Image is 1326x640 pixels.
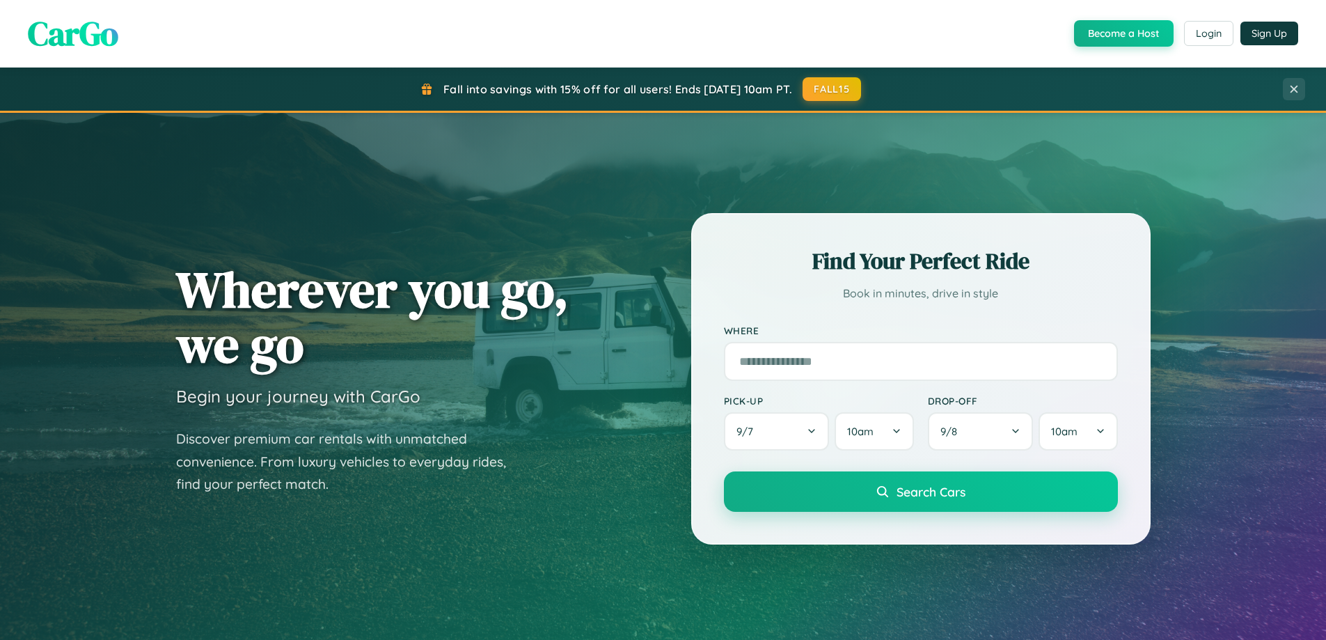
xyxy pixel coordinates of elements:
[940,425,964,438] span: 9 / 8
[928,395,1118,407] label: Drop-off
[835,412,913,451] button: 10am
[724,471,1118,512] button: Search Cars
[1074,20,1174,47] button: Become a Host
[28,10,118,56] span: CarGo
[736,425,760,438] span: 9 / 7
[1051,425,1078,438] span: 10am
[176,428,524,496] p: Discover premium car rentals with unmatched convenience. From luxury vehicles to everyday rides, ...
[724,246,1118,276] h2: Find Your Perfect Ride
[176,262,569,372] h1: Wherever you go, we go
[1184,21,1233,46] button: Login
[847,425,874,438] span: 10am
[724,395,914,407] label: Pick-up
[176,386,420,407] h3: Begin your journey with CarGo
[1240,22,1298,45] button: Sign Up
[897,484,965,499] span: Search Cars
[724,283,1118,304] p: Book in minutes, drive in style
[443,82,792,96] span: Fall into savings with 15% off for all users! Ends [DATE] 10am PT.
[724,325,1118,336] label: Where
[724,412,830,451] button: 9/7
[928,412,1034,451] button: 9/8
[803,77,861,101] button: FALL15
[1039,412,1117,451] button: 10am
